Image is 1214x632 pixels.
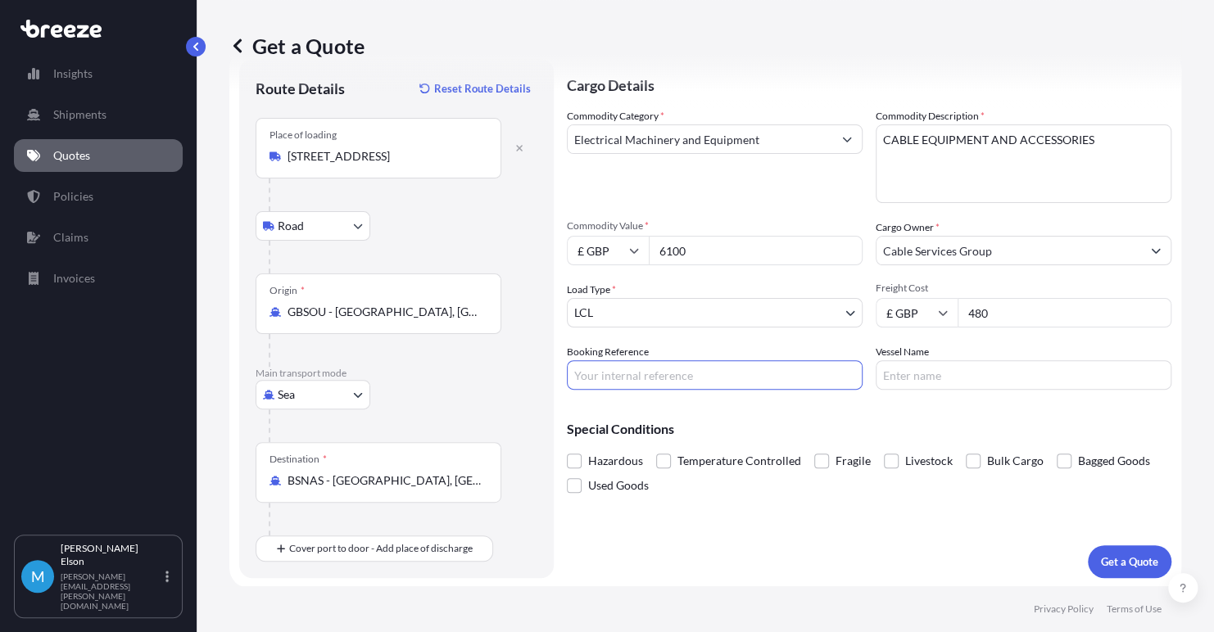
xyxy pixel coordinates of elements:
p: Get a Quote [229,33,365,59]
a: Quotes [14,139,183,172]
input: Enter amount [958,298,1171,327]
div: Origin [270,284,305,297]
input: Select a commodity type [568,124,832,154]
input: Full name [877,236,1141,265]
input: Destination [288,472,481,489]
label: Booking Reference [567,344,649,360]
a: Insights [14,57,183,90]
a: Shipments [14,98,183,131]
span: M [31,568,45,585]
span: Used Goods [588,473,649,498]
input: Origin [288,304,481,320]
label: Vessel Name [876,344,929,360]
div: Place of loading [270,129,337,142]
span: Bagged Goods [1078,449,1150,473]
p: Insights [53,65,93,82]
p: Invoices [53,270,95,287]
span: Road [278,218,304,234]
input: Your internal reference [567,360,863,390]
span: Load Type [567,282,616,298]
p: [PERSON_NAME] Elson [61,542,162,568]
div: Destination [270,453,327,466]
span: Commodity Value [567,219,863,232]
label: Commodity Description [876,108,985,124]
span: Fragile [836,449,871,473]
span: LCL [574,305,593,321]
span: Temperature Controlled [677,449,801,473]
button: Cover port to door - Add place of discharge [256,535,493,562]
input: Enter name [876,360,1171,390]
span: Bulk Cargo [987,449,1044,473]
a: Invoices [14,262,183,295]
button: Get a Quote [1088,545,1171,578]
p: Policies [53,188,93,205]
span: Hazardous [588,449,643,473]
span: Cover port to door - Add place of discharge [289,540,473,557]
input: Type amount [649,236,863,265]
p: Shipments [53,106,106,123]
button: Select transport [256,380,370,409]
a: Policies [14,180,183,213]
a: Claims [14,221,183,254]
button: Select transport [256,211,370,241]
p: Special Conditions [567,422,1171,436]
button: Show suggestions [1141,236,1171,265]
span: Livestock [905,449,953,473]
label: Commodity Category [567,108,664,124]
button: Show suggestions [832,124,862,154]
button: LCL [567,298,863,327]
a: Privacy Policy [1034,603,1094,616]
p: Quotes [53,147,90,164]
a: Terms of Use [1107,603,1162,616]
label: Cargo Owner [876,219,940,236]
p: Main transport mode [256,367,537,380]
span: Sea [278,386,295,403]
p: [PERSON_NAME][EMAIL_ADDRESS][PERSON_NAME][DOMAIN_NAME] [61,571,162,611]
span: Freight Cost [876,282,1171,295]
input: Place of loading [288,148,481,165]
p: Claims [53,229,88,246]
p: Get a Quote [1101,553,1158,570]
